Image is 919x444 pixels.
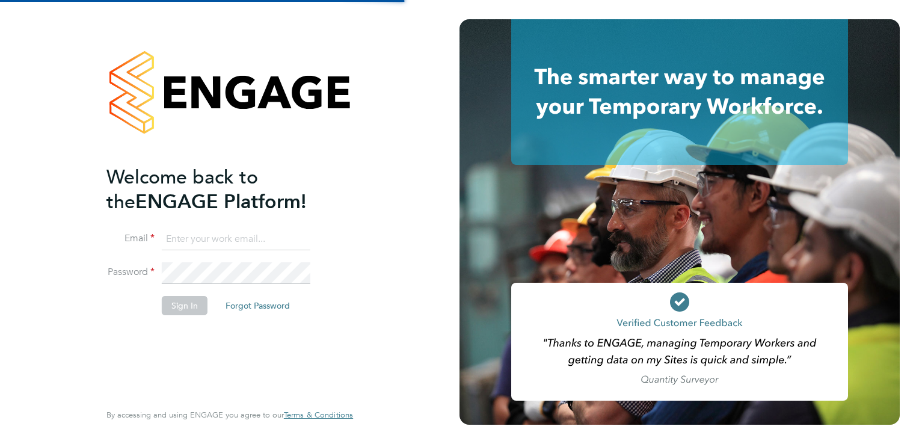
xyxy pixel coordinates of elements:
label: Password [106,266,155,279]
button: Sign In [162,296,207,315]
input: Enter your work email... [162,229,310,250]
label: Email [106,232,155,245]
span: Welcome back to the [106,165,258,214]
button: Forgot Password [216,296,300,315]
span: By accessing and using ENGAGE you agree to our [106,410,353,420]
a: Terms & Conditions [284,410,353,420]
h2: ENGAGE Platform! [106,165,341,214]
